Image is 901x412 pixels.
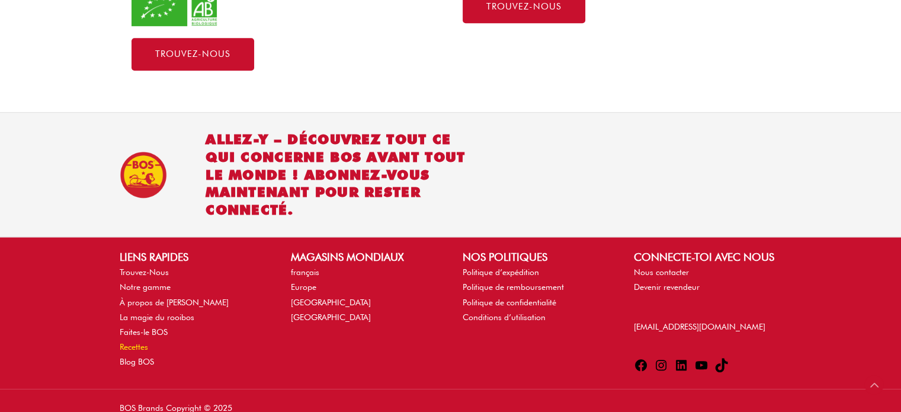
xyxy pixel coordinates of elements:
img: BOS Ice Tea [120,151,167,199]
a: Trouvez-nous [132,38,254,71]
a: Politique d’expédition [463,267,539,277]
a: Devenir revendeur [634,282,700,292]
a: Conditions d’utilisation [463,312,546,322]
h2: Allez-y – découvrez tout ce qui concerne BOS avant tout le monde ! Abonnez-vous maintenant pour r... [206,130,476,219]
nav: NOS POLITIQUES [463,265,610,325]
a: Faites-le BOS [120,327,168,337]
a: Politique de confidentialité [463,298,556,307]
a: Notre gamme [120,282,171,292]
a: Blog BOS [120,357,154,366]
a: [GEOGRAPHIC_DATA] [291,298,371,307]
a: [EMAIL_ADDRESS][DOMAIN_NAME] [634,322,765,331]
a: Trouvez-Nous [120,267,169,277]
span: Trouvez-nous [486,2,562,11]
h2: LIENS RAPIDES [120,249,267,265]
a: Recettes [120,342,148,352]
h2: NOS POLITIQUES [463,249,610,265]
a: Politique de remboursement [463,282,564,292]
a: [GEOGRAPHIC_DATA] [291,312,371,322]
nav: Connecte-toi avec nous [634,265,781,295]
a: À propos de [PERSON_NAME] [120,298,229,307]
a: français [291,267,319,277]
nav: LIENS RAPIDES [120,265,267,369]
a: Europe [291,282,316,292]
span: Trouvez-nous [155,50,230,59]
a: La magie du rooibos [120,312,194,322]
nav: MAGASINS MONDIAUX [291,265,438,325]
h2: Connecte-toi avec nous [634,249,781,265]
a: Nous contacter [634,267,689,277]
h2: MAGASINS MONDIAUX [291,249,438,265]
